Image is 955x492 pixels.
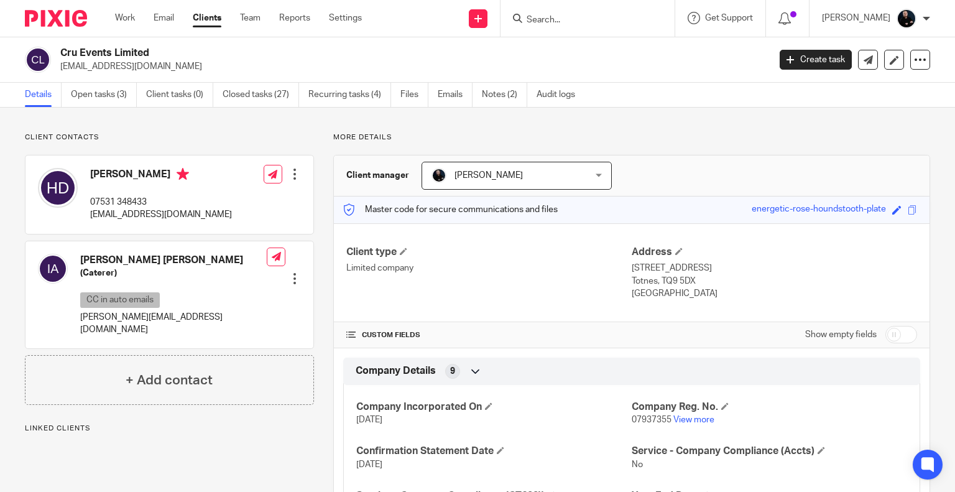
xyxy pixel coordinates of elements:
a: Recurring tasks (4) [308,83,391,107]
p: Master code for secure communications and files [343,203,558,216]
span: 07937355 [632,415,671,424]
h4: Client type [346,246,632,259]
img: svg%3E [25,47,51,73]
img: Headshots%20accounting4everything_Poppy%20Jakes%20Photography-2203.jpg [431,168,446,183]
a: Closed tasks (27) [223,83,299,107]
h4: Company Incorporated On [356,401,632,414]
p: More details [333,132,930,142]
span: Company Details [356,364,436,378]
a: View more [673,415,714,424]
a: Audit logs [537,83,584,107]
a: Work [115,12,135,24]
a: Notes (2) [482,83,527,107]
h2: Cru Events Limited [60,47,621,60]
input: Search [525,15,637,26]
div: energetic-rose-houndstooth-plate [752,203,886,217]
p: [PERSON_NAME] [822,12,890,24]
p: Limited company [346,262,632,274]
a: Details [25,83,62,107]
a: Team [240,12,261,24]
span: [DATE] [356,415,382,424]
a: Create task [780,50,852,70]
a: Settings [329,12,362,24]
h4: CUSTOM FIELDS [346,330,632,340]
p: Totnes, TQ9 5DX [632,275,917,287]
label: Show empty fields [805,328,877,341]
h4: [PERSON_NAME] [90,168,232,183]
i: Primary [177,168,189,180]
span: 9 [450,365,455,378]
span: No [632,460,643,469]
p: [STREET_ADDRESS] [632,262,917,274]
h5: (Caterer) [80,267,267,279]
a: Reports [279,12,310,24]
p: [PERSON_NAME][EMAIL_ADDRESS][DOMAIN_NAME] [80,311,267,337]
a: Files [400,83,428,107]
a: Email [154,12,174,24]
p: [EMAIL_ADDRESS][DOMAIN_NAME] [90,208,232,221]
h4: Company Reg. No. [632,401,907,414]
h3: Client manager [346,169,409,182]
a: Open tasks (3) [71,83,137,107]
a: Clients [193,12,221,24]
p: [EMAIL_ADDRESS][DOMAIN_NAME] [60,60,761,73]
p: CC in auto emails [80,292,160,308]
img: Pixie [25,10,87,27]
h4: Confirmation Statement Date [356,445,632,458]
span: [DATE] [356,460,382,469]
a: Emails [438,83,473,107]
span: [PERSON_NAME] [454,171,523,180]
h4: Address [632,246,917,259]
h4: Service - Company Compliance (Accts) [632,445,907,458]
span: Get Support [705,14,753,22]
img: svg%3E [38,168,78,208]
p: [GEOGRAPHIC_DATA] [632,287,917,300]
p: Linked clients [25,424,314,434]
h4: + Add contact [126,371,213,390]
img: Headshots%20accounting4everything_Poppy%20Jakes%20Photography-2203.jpg [897,9,916,29]
p: Client contacts [25,132,314,142]
h4: [PERSON_NAME] [PERSON_NAME] [80,254,267,267]
a: Client tasks (0) [146,83,213,107]
p: 07531 348433 [90,196,232,208]
img: svg%3E [38,254,68,284]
